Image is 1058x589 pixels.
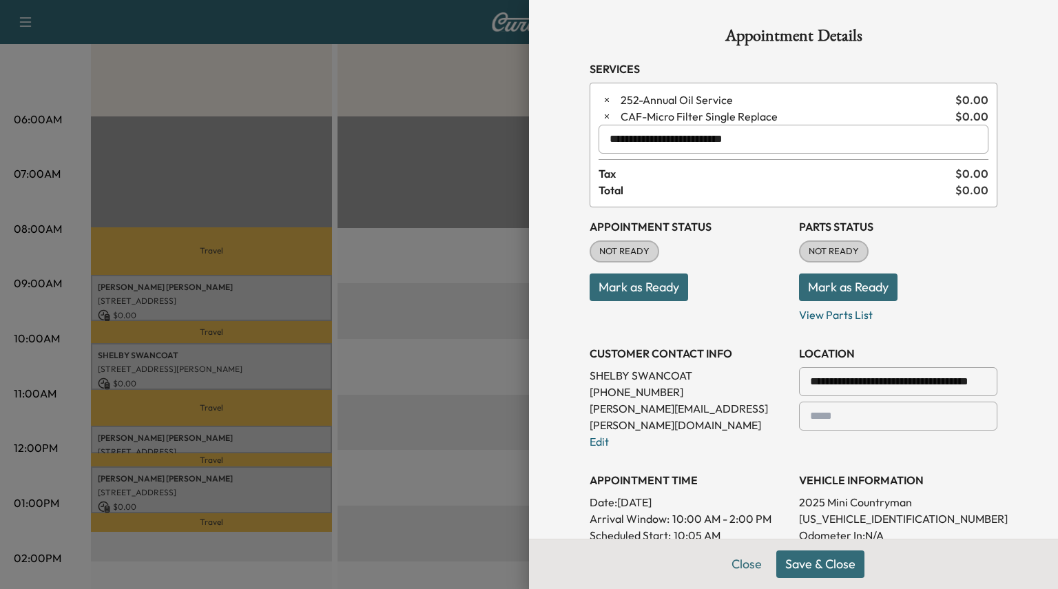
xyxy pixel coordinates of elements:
span: 10:00 AM - 2:00 PM [672,510,771,527]
p: SHELBY SWANCOAT [590,367,788,384]
p: [PHONE_NUMBER] [590,384,788,400]
p: 10:05 AM [674,527,720,544]
span: Tax [599,165,955,182]
span: NOT READY [591,245,658,258]
span: Total [599,182,955,198]
span: Annual Oil Service [621,92,950,108]
p: Scheduled Start: [590,527,671,544]
button: Mark as Ready [799,273,898,301]
span: $ 0.00 [955,182,988,198]
p: [PERSON_NAME][EMAIL_ADDRESS][PERSON_NAME][DOMAIN_NAME] [590,400,788,433]
button: Save & Close [776,550,864,578]
p: Arrival Window: [590,510,788,527]
a: Edit [590,435,609,448]
h3: CUSTOMER CONTACT INFO [590,345,788,362]
button: Close [723,550,771,578]
p: Odometer In: N/A [799,527,997,544]
h1: Appointment Details [590,28,997,50]
h3: Parts Status [799,218,997,235]
h3: Appointment Status [590,218,788,235]
p: Date: [DATE] [590,494,788,510]
p: 2025 Mini Countryman [799,494,997,510]
h3: Services [590,61,997,77]
span: Micro Filter Single Replace [621,108,950,125]
h3: VEHICLE INFORMATION [799,472,997,488]
p: View Parts List [799,301,997,323]
h3: LOCATION [799,345,997,362]
p: [US_VEHICLE_IDENTIFICATION_NUMBER] [799,510,997,527]
span: $ 0.00 [955,92,988,108]
button: Mark as Ready [590,273,688,301]
span: NOT READY [800,245,867,258]
span: $ 0.00 [955,165,988,182]
h3: APPOINTMENT TIME [590,472,788,488]
span: $ 0.00 [955,108,988,125]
